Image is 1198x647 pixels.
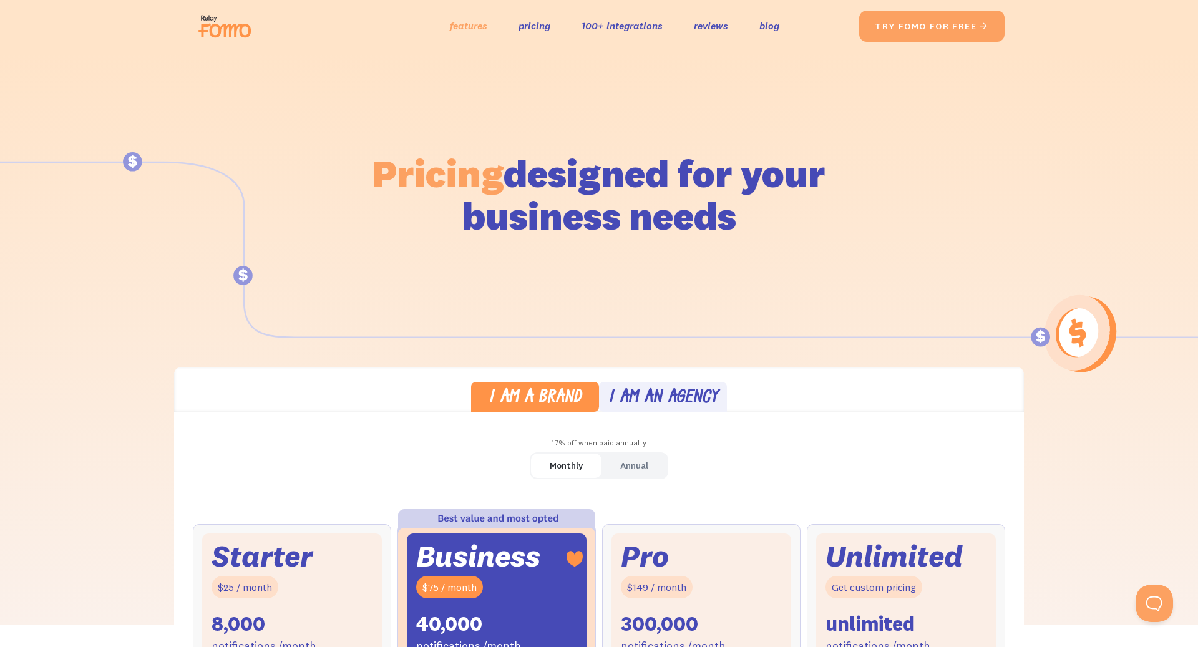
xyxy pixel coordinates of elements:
[694,17,728,35] a: reviews
[620,457,648,475] div: Annual
[174,434,1024,452] div: 17% off when paid annually
[825,611,915,637] div: unlimited
[212,543,313,570] div: Starter
[550,457,583,475] div: Monthly
[1136,585,1173,622] iframe: Toggle Customer Support
[608,389,718,407] div: I am an agency
[825,543,963,570] div: Unlimited
[416,611,482,637] div: 40,000
[212,576,278,599] div: $25 / month
[489,389,582,407] div: I am a brand
[212,611,265,637] div: 8,000
[373,149,504,197] span: Pricing
[621,576,693,599] div: $149 / month
[416,576,483,599] div: $75 / month
[621,611,698,637] div: 300,000
[519,17,550,35] a: pricing
[979,21,989,32] span: 
[450,17,487,35] a: features
[825,576,922,599] div: Get custom pricing
[582,17,663,35] a: 100+ integrations
[416,543,540,570] div: Business
[621,543,669,570] div: Pro
[372,152,826,237] h1: designed for your business needs
[859,11,1005,42] a: try fomo for free
[759,17,779,35] a: blog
